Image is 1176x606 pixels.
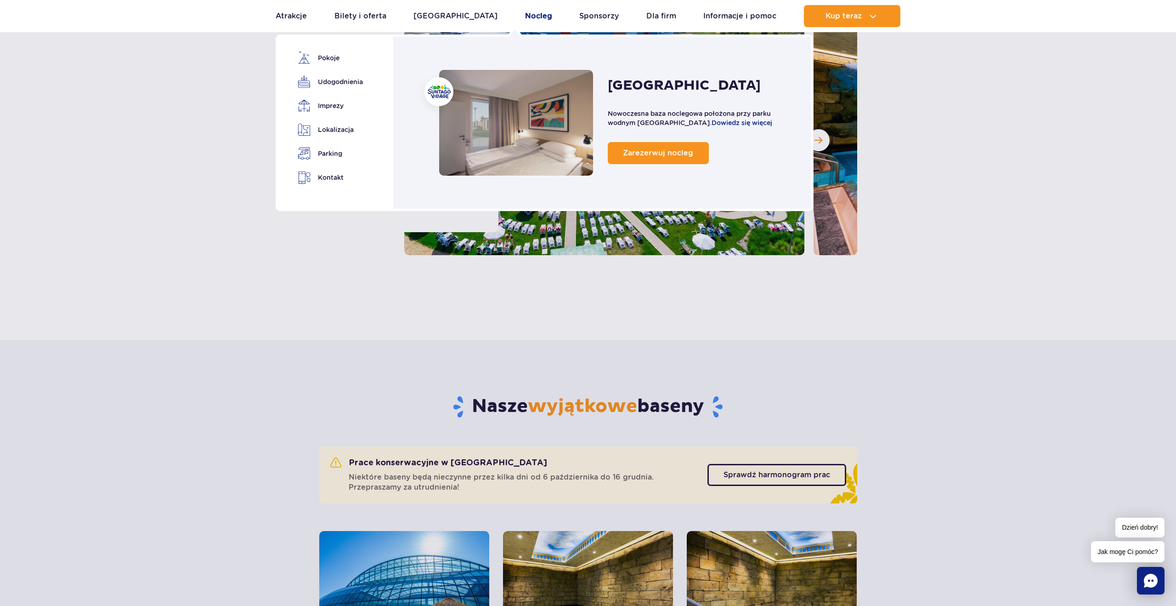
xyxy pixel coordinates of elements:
a: Nocleg [439,70,593,176]
a: Zarezerwuj nocleg [608,142,709,164]
a: [GEOGRAPHIC_DATA] [413,5,498,27]
span: Kup teraz [825,12,862,20]
a: Sponsorzy [579,5,619,27]
a: Nocleg [525,5,552,27]
a: Informacje i pomoc [703,5,776,27]
a: Dla firm [646,5,676,27]
img: Suntago [428,85,451,98]
a: Parking [298,147,360,160]
a: Pokoje [298,51,360,64]
span: Jak mogę Ci pomóc? [1091,541,1165,562]
span: Zarezerwuj nocleg [623,149,693,157]
span: Dzień dobry! [1115,518,1165,537]
h2: [GEOGRAPHIC_DATA] [608,77,761,94]
a: Udogodnienia [298,75,360,88]
a: Bilety i oferta [334,5,386,27]
a: Lokalizacja [298,123,360,136]
div: Chat [1137,567,1165,595]
a: Imprezy [298,99,360,112]
p: Nowoczesna baza noclegowa położona przy parku wodnym [GEOGRAPHIC_DATA]. [608,109,792,127]
a: Dowiedz się więcej [712,119,772,126]
a: Kontakt [298,171,360,184]
a: Atrakcje [276,5,307,27]
button: Kup teraz [804,5,900,27]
